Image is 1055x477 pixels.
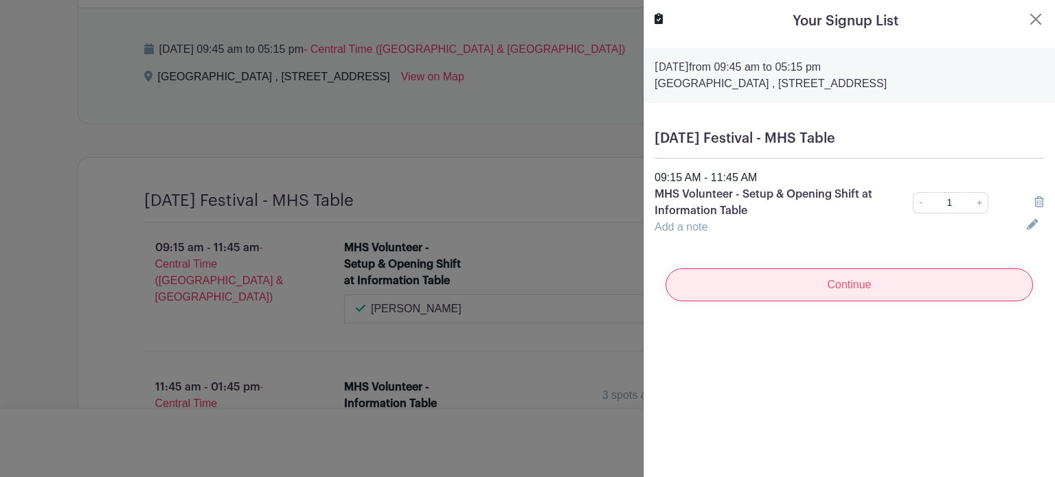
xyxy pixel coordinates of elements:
[655,130,1044,147] h5: [DATE] Festival - MHS Table
[655,221,707,233] a: Add a note
[666,268,1033,301] input: Continue
[655,75,1044,92] p: [GEOGRAPHIC_DATA] , [STREET_ADDRESS]
[646,170,1052,186] div: 09:15 AM - 11:45 AM
[1028,11,1044,27] button: Close
[793,11,898,32] h5: Your Signup List
[655,62,689,73] strong: [DATE]
[971,192,988,213] a: +
[655,59,1044,75] p: from 09:45 am to 05:15 pm
[655,186,875,219] p: MHS Volunteer - Setup & Opening Shift at Information Table
[913,192,928,213] a: -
